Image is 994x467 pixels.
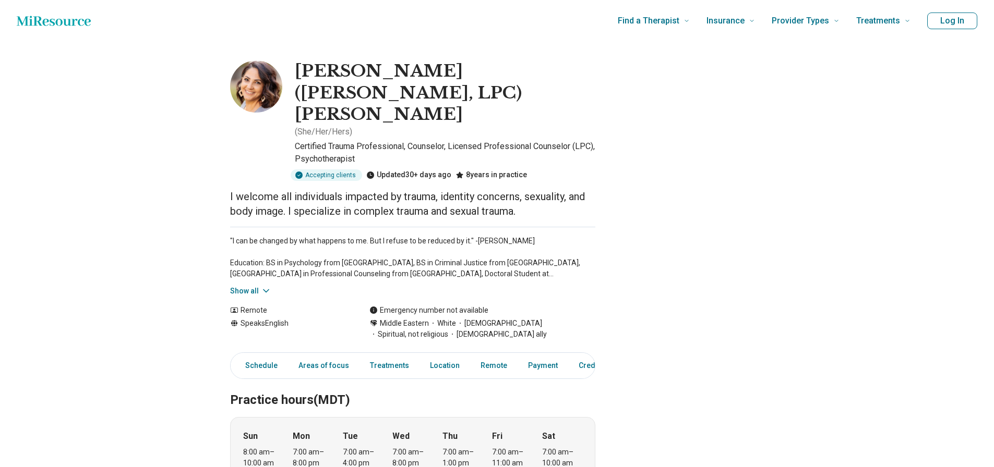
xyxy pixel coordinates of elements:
[474,355,513,376] a: Remote
[448,329,547,340] span: [DEMOGRAPHIC_DATA] ally
[492,430,502,443] strong: Fri
[295,60,595,126] h1: [PERSON_NAME] ([PERSON_NAME], LPC) [PERSON_NAME]
[230,236,595,279] p: "I can be changed by what happens to me. But I refuse to be reduced by it." -[PERSON_NAME] Educat...
[456,169,527,181] div: 8 years in practice
[772,14,829,28] span: Provider Types
[392,430,410,443] strong: Wed
[17,10,91,31] a: Home page
[295,140,595,165] p: Certified Trauma Professional, Counselor, Licensed Professional Counselor (LPC), Psychotherapist
[380,318,429,329] span: Middle Eastern
[343,430,358,443] strong: Tue
[230,189,595,218] p: I welcome all individuals impacted by trauma, identity concerns, sexuality, and body image. I spe...
[291,169,362,181] div: Accepting clients
[230,286,271,297] button: Show all
[366,169,451,181] div: Updated 30+ days ago
[429,318,456,329] span: White
[442,430,458,443] strong: Thu
[233,355,284,376] a: Schedule
[618,14,679,28] span: Find a Therapist
[292,355,355,376] a: Areas of focus
[369,305,488,316] div: Emergency number not available
[522,355,564,376] a: Payment
[364,355,415,376] a: Treatments
[572,355,625,376] a: Credentials
[856,14,900,28] span: Treatments
[295,126,352,138] p: ( She/Her/Hers )
[230,60,282,113] img: Stephanie Miller, Certified Trauma Professional
[542,430,555,443] strong: Sat
[424,355,466,376] a: Location
[369,329,448,340] span: Spiritual, not religious
[706,14,745,28] span: Insurance
[927,13,977,29] button: Log In
[230,305,349,316] div: Remote
[243,430,258,443] strong: Sun
[230,318,349,340] div: Speaks English
[230,366,595,409] h2: Practice hours (MDT)
[456,318,542,329] span: [DEMOGRAPHIC_DATA]
[293,430,310,443] strong: Mon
